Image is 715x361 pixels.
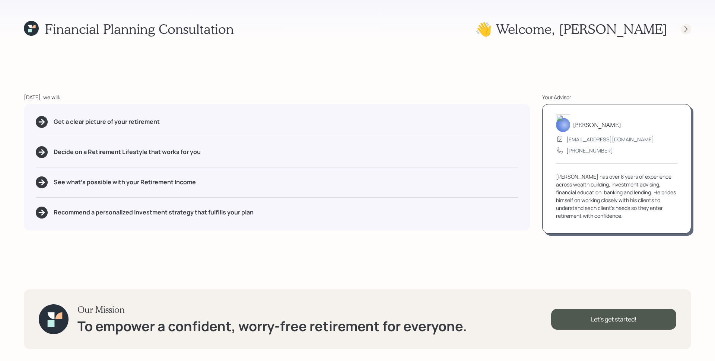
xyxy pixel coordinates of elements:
div: Let's get started! [551,309,676,330]
h5: Decide on a Retirement Lifestyle that works for you [54,148,201,156]
div: [PERSON_NAME] has over 8 years of experience across wealth building, investment advising, financi... [556,173,677,220]
h1: 👋 Welcome , [PERSON_NAME] [475,21,667,37]
div: [DATE], we will: [24,93,530,101]
h1: Financial Planning Consultation [45,21,234,37]
h5: [PERSON_NAME] [573,121,621,128]
h5: Recommend a personalized investment strategy that fulfills your plan [54,209,254,216]
img: james-distasi-headshot.png [556,114,570,132]
h1: To empower a confident, worry-free retirement for everyone. [77,318,467,334]
h5: See what's possible with your Retirement Income [54,179,196,186]
h3: Our Mission [77,304,467,315]
div: [PHONE_NUMBER] [566,147,613,154]
h5: Get a clear picture of your retirement [54,118,160,125]
div: Your Advisor [542,93,691,101]
div: [EMAIL_ADDRESS][DOMAIN_NAME] [566,135,654,143]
